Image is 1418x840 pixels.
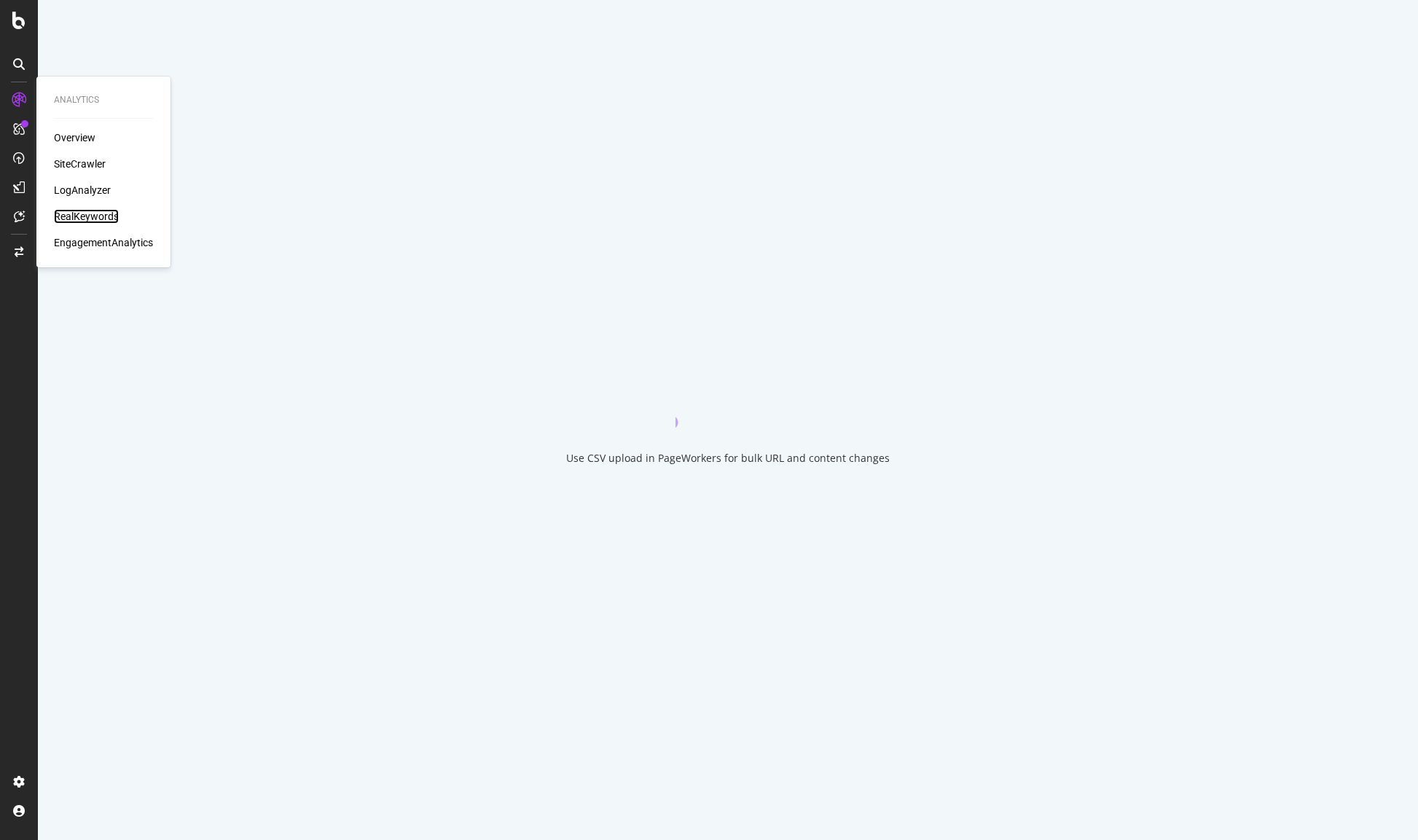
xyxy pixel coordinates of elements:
a: RealKeywords [54,209,119,224]
a: Overview [54,130,95,145]
a: EngagementAnalytics [54,235,153,250]
a: LogAnalyzer [54,183,111,197]
a: SiteCrawler [54,157,106,171]
div: animation [675,375,780,428]
div: Use CSV upload in PageWorkers for bulk URL and content changes [566,451,890,466]
div: Analytics [54,94,153,106]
